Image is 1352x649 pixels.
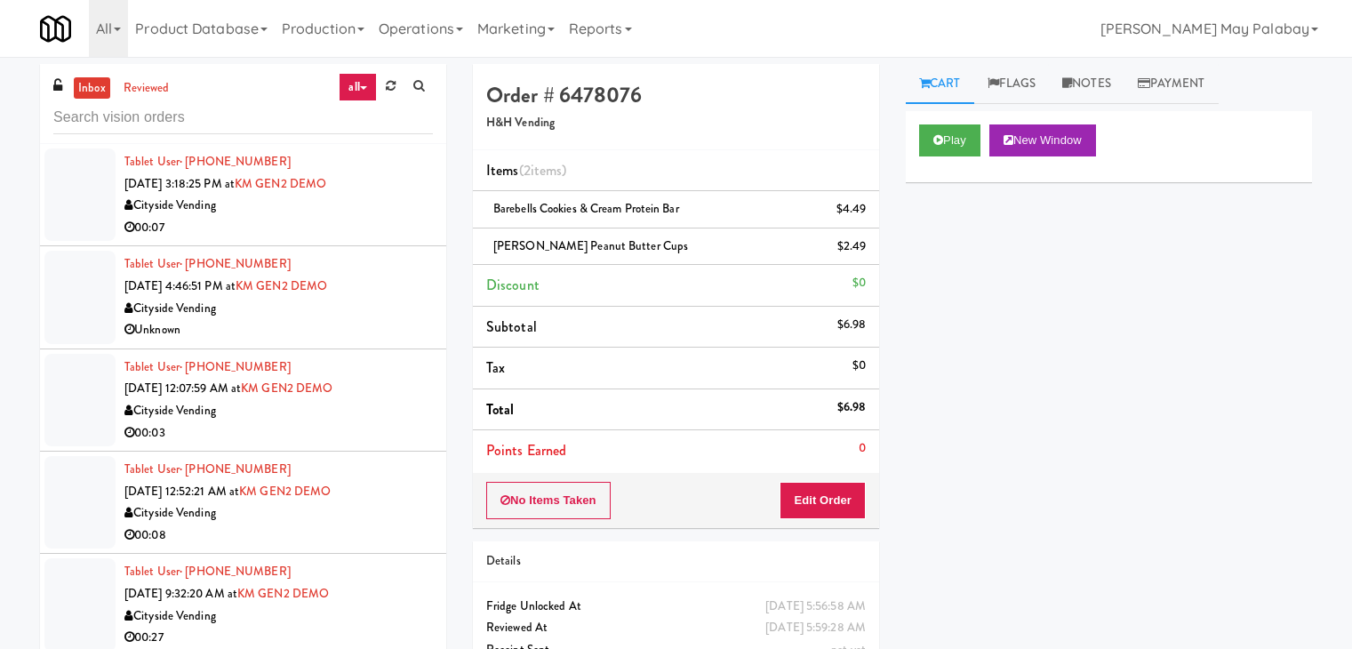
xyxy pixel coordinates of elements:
[989,124,1096,156] button: New Window
[180,358,291,375] span: · [PHONE_NUMBER]
[124,319,433,341] div: Unknown
[765,617,866,639] div: [DATE] 5:59:28 AM
[486,160,566,180] span: Items
[486,275,540,295] span: Discount
[486,399,515,420] span: Total
[180,563,291,580] span: · [PHONE_NUMBER]
[40,349,446,452] li: Tablet User· [PHONE_NUMBER][DATE] 12:07:59 AM atKM GEN2 DEMOCityside Vending00:03
[531,160,563,180] ng-pluralize: items
[1049,64,1124,104] a: Notes
[124,502,433,525] div: Cityside Vending
[486,316,537,337] span: Subtotal
[124,153,291,170] a: Tablet User· [PHONE_NUMBER]
[124,627,433,649] div: 00:27
[974,64,1050,104] a: Flags
[1124,64,1219,104] a: Payment
[235,175,326,192] a: KM GEN2 DEMO
[837,397,867,419] div: $6.98
[919,124,980,156] button: Play
[859,437,866,460] div: 0
[486,596,866,618] div: Fridge Unlocked At
[124,217,433,239] div: 00:07
[124,175,235,192] span: [DATE] 3:18:25 PM at
[124,525,433,547] div: 00:08
[180,461,291,477] span: · [PHONE_NUMBER]
[124,483,239,500] span: [DATE] 12:52:21 AM at
[74,77,110,100] a: inbox
[124,400,433,422] div: Cityside Vending
[180,255,291,272] span: · [PHONE_NUMBER]
[519,160,567,180] span: (2 )
[124,563,291,580] a: Tablet User· [PHONE_NUMBER]
[493,200,679,217] span: Barebells Cookies & Cream Protein Bar
[119,77,174,100] a: reviewed
[40,452,446,554] li: Tablet User· [PHONE_NUMBER][DATE] 12:52:21 AM atKM GEN2 DEMOCityside Vending00:08
[486,440,566,461] span: Points Earned
[180,153,291,170] span: · [PHONE_NUMBER]
[40,144,446,246] li: Tablet User· [PHONE_NUMBER][DATE] 3:18:25 PM atKM GEN2 DEMOCityside Vending00:07
[239,483,331,500] a: KM GEN2 DEMO
[124,380,241,397] span: [DATE] 12:07:59 AM at
[486,116,866,130] h5: H&H Vending
[339,73,376,101] a: all
[780,482,866,519] button: Edit Order
[124,195,433,217] div: Cityside Vending
[486,482,611,519] button: No Items Taken
[124,255,291,272] a: Tablet User· [PHONE_NUMBER]
[837,314,867,336] div: $6.98
[124,422,433,445] div: 00:03
[837,236,867,258] div: $2.49
[241,380,332,397] a: KM GEN2 DEMO
[124,461,291,477] a: Tablet User· [PHONE_NUMBER]
[852,272,866,294] div: $0
[124,277,236,294] span: [DATE] 4:46:51 PM at
[765,596,866,618] div: [DATE] 5:56:58 AM
[124,298,433,320] div: Cityside Vending
[124,585,237,602] span: [DATE] 9:32:20 AM at
[486,550,866,573] div: Details
[40,13,71,44] img: Micromart
[493,237,688,254] span: [PERSON_NAME] Peanut Butter Cups
[836,198,867,220] div: $4.49
[852,355,866,377] div: $0
[237,585,329,602] a: KM GEN2 DEMO
[124,358,291,375] a: Tablet User· [PHONE_NUMBER]
[236,277,327,294] a: KM GEN2 DEMO
[486,357,505,378] span: Tax
[486,617,866,639] div: Reviewed At
[53,101,433,134] input: Search vision orders
[40,246,446,349] li: Tablet User· [PHONE_NUMBER][DATE] 4:46:51 PM atKM GEN2 DEMOCityside VendingUnknown
[906,64,974,104] a: Cart
[486,84,866,107] h4: Order # 6478076
[124,605,433,628] div: Cityside Vending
